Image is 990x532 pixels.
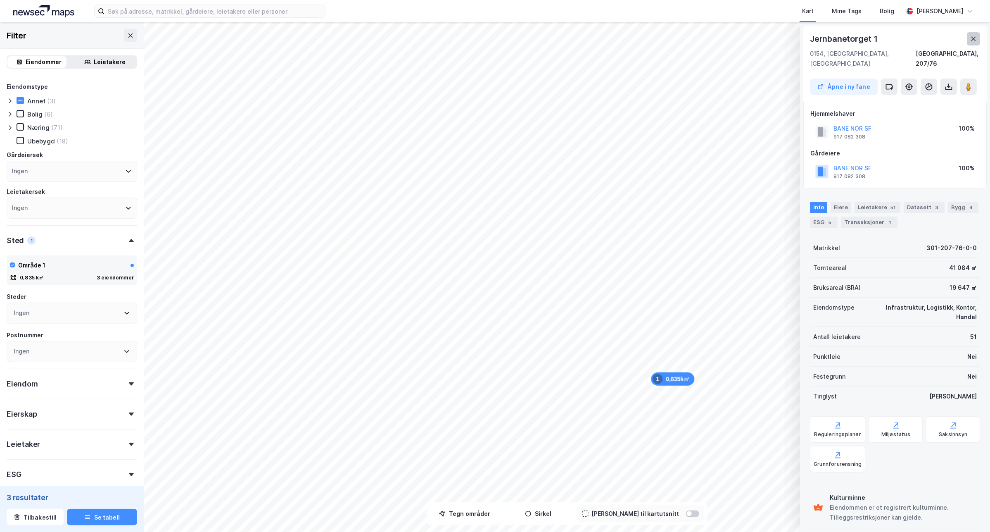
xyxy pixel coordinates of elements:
div: Ingen [12,166,28,176]
div: Bolig [880,6,894,16]
div: Transaksjoner [841,217,897,228]
div: Steder [7,292,26,302]
div: (18) [57,137,68,145]
div: Grunnforurensning [814,461,862,468]
div: Map marker [651,372,695,386]
div: Matrikkel [813,243,840,253]
div: Leietaker [7,439,40,449]
div: 3 [933,203,941,212]
div: Datasett [904,202,945,213]
div: Annet [27,97,45,105]
div: Reguleringsplaner [814,431,861,438]
div: 51 [889,203,897,212]
div: 41 084 ㎡ [949,263,977,273]
div: [PERSON_NAME] [916,6,964,16]
div: Mine Tags [832,6,862,16]
div: Bygg [948,202,978,213]
div: 100% [959,124,975,134]
div: [GEOGRAPHIC_DATA], 207/76 [916,49,980,69]
div: Gårdeiersøk [7,150,43,160]
div: 5 [826,218,834,227]
div: Eiere [831,202,851,213]
div: [PERSON_NAME] [929,391,977,401]
div: Gårdeiere [810,148,980,158]
div: (3) [47,97,56,105]
div: Ingen [12,203,28,213]
div: Bruksareal (BRA) [813,283,861,293]
div: Hjemmelshaver [810,109,980,119]
div: Ubebygd [27,137,55,145]
div: Ingen [14,308,29,318]
iframe: Chat Widget [949,492,990,532]
div: 19 647 ㎡ [950,283,977,293]
div: Eiendomstype [7,82,48,92]
div: 100% [959,163,975,173]
div: Antall leietakere [813,332,861,342]
div: ESG [7,470,21,480]
div: Eierskap [7,409,37,419]
div: 0154, [GEOGRAPHIC_DATA], [GEOGRAPHIC_DATA] [810,49,916,69]
div: Postnummer [7,330,43,340]
div: Ingen [14,346,29,356]
div: Tinglyst [813,391,837,401]
div: Tomteareal [813,263,846,273]
div: Eiendomstype [813,303,855,313]
div: 0,835 k㎡ [20,274,44,281]
div: (6) [44,110,53,118]
div: Nei [967,352,977,362]
div: Punktleie [813,352,840,362]
div: Område 1 [18,260,45,270]
div: Leietakere [94,57,126,67]
div: Filter [7,29,26,42]
button: Se tabell [67,509,137,525]
div: Leietakersøk [7,187,45,197]
div: Saksinnsyn [939,431,967,438]
button: Åpne i ny fane [810,79,878,95]
button: Tilbakestill [7,509,64,525]
div: 3 resultater [7,492,137,502]
div: 1 [886,218,894,227]
div: ESG [810,217,838,228]
div: 917 082 308 [833,134,865,140]
div: Info [810,202,827,213]
button: Tegn områder [430,506,500,522]
div: Kart [802,6,814,16]
div: [PERSON_NAME] til kartutsnitt [592,509,679,519]
div: 917 082 308 [833,173,865,180]
div: 1 [27,236,36,245]
div: 301-207-76-0-0 [926,243,977,253]
div: Leietakere [855,202,900,213]
div: Festegrunn [813,372,845,382]
div: 3 eiendommer [97,274,134,281]
div: Kontrollprogram for chat [949,492,990,532]
div: (71) [51,124,63,131]
div: Eiendom [7,379,38,389]
div: Eiendommen er et registrert kulturminne. Tilleggsrestriksjoner kan gjelde. [830,503,977,522]
div: Sted [7,236,24,246]
div: Kulturminne [830,493,977,503]
button: Sirkel [503,506,574,522]
div: Miljøstatus [881,431,910,438]
div: Eiendommer [26,57,62,67]
img: logo.a4113a55bc3d86da70a041830d287a7e.svg [13,5,74,17]
div: 51 [970,332,977,342]
div: Infrastruktur, Logistikk, Kontor, Handel [864,303,977,322]
div: Jernbanetorget 1 [810,32,879,45]
div: 1 [653,374,663,384]
div: 4 [967,203,975,212]
div: Næring [27,124,50,131]
input: Søk på adresse, matrikkel, gårdeiere, leietakere eller personer [104,5,325,17]
div: Bolig [27,110,43,118]
div: Nei [967,372,977,382]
